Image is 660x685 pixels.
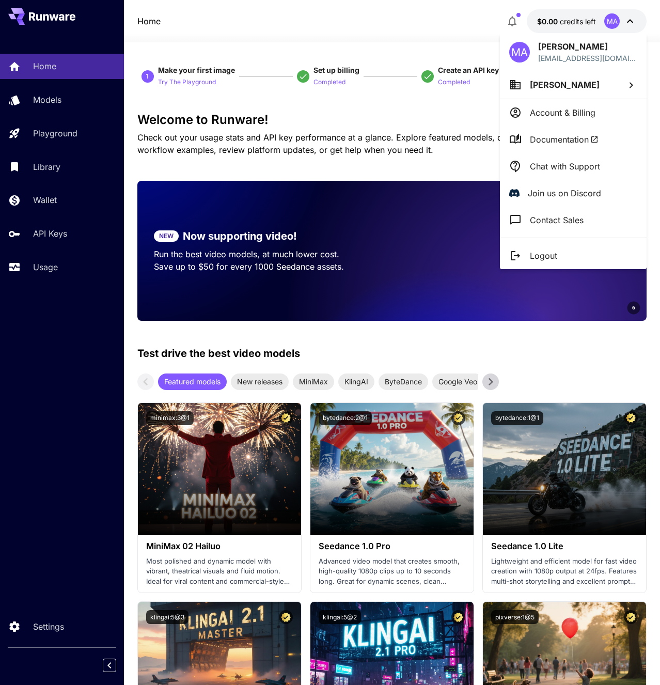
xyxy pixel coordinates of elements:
p: [PERSON_NAME] [538,40,637,53]
span: [PERSON_NAME] [530,80,600,90]
button: [PERSON_NAME] [500,71,647,99]
div: MA [509,42,530,63]
p: [EMAIL_ADDRESS][DOMAIN_NAME] [538,53,637,64]
p: Account & Billing [530,106,595,119]
p: Join us on Discord [528,187,601,199]
p: Contact Sales [530,214,584,226]
p: Logout [530,250,557,262]
p: Chat with Support [530,160,600,173]
span: Documentation [530,133,599,146]
div: uey76@munik.edu.pl [538,53,637,64]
